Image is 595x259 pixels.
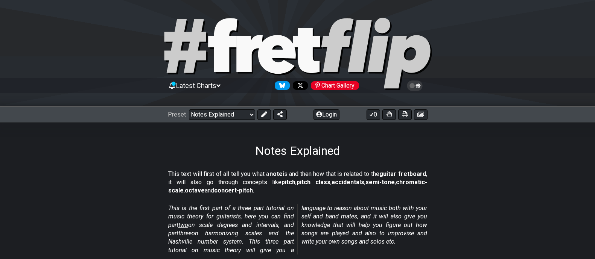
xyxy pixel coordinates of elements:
[176,82,216,89] span: Latest Charts
[290,81,308,90] a: Follow #fretflip at X
[308,81,359,90] a: #fretflip at Pinterest
[382,109,396,120] button: Toggle Dexterity for all fretkits
[411,82,419,89] span: Toggle light / dark theme
[178,221,188,229] span: two
[214,187,253,194] strong: concert-pitch
[297,179,330,186] strong: pitch class
[257,109,271,120] button: Edit Preset
[185,187,205,194] strong: octave
[255,144,340,158] h1: Notes Explained
[269,170,283,177] strong: note
[168,170,427,195] p: This text will first of all tell you what a is and then how that is related to the , it will also...
[168,204,427,254] em: This is the first part of a three part tutorial on music theory for guitarists, here you can find...
[189,109,255,120] select: Preset
[365,179,395,186] strong: semi-tone
[273,109,287,120] button: Share Preset
[178,230,192,237] span: three
[272,81,290,90] a: Follow #fretflip at Bluesky
[311,81,359,90] div: Chart Gallery
[379,170,426,177] strong: guitar fretboard
[414,109,428,120] button: Create image
[313,109,339,120] button: Login
[332,179,364,186] strong: accidentals
[282,179,295,186] strong: pitch
[398,109,412,120] button: Print
[168,111,186,118] span: Preset
[367,109,380,120] button: 0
